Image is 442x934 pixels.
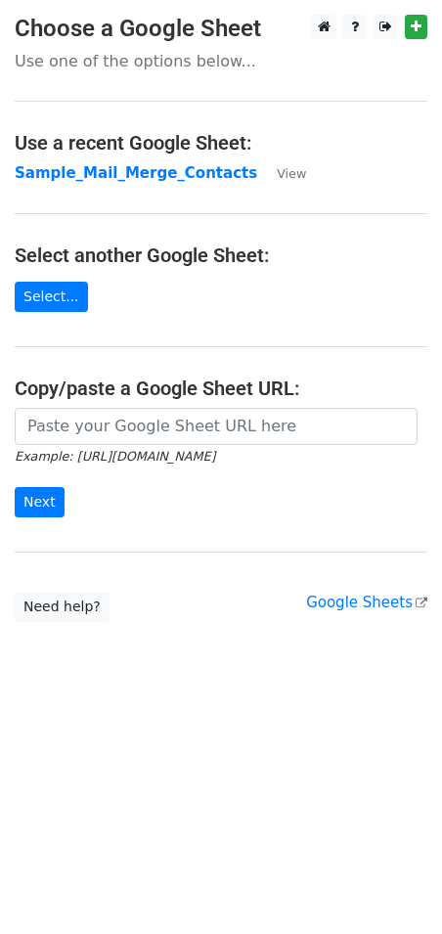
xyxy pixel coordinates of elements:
[277,166,306,181] small: View
[15,408,418,445] input: Paste your Google Sheet URL here
[15,592,110,622] a: Need help?
[15,15,427,43] h3: Choose a Google Sheet
[15,449,215,464] small: Example: [URL][DOMAIN_NAME]
[15,164,257,182] a: Sample_Mail_Merge_Contacts
[257,164,306,182] a: View
[15,487,65,517] input: Next
[15,244,427,267] h4: Select another Google Sheet:
[15,282,88,312] a: Select...
[15,377,427,400] h4: Copy/paste a Google Sheet URL:
[15,131,427,155] h4: Use a recent Google Sheet:
[15,51,427,71] p: Use one of the options below...
[306,594,427,611] a: Google Sheets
